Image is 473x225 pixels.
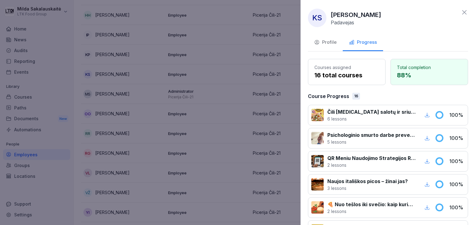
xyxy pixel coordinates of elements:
[352,93,360,100] div: 16
[327,162,416,168] p: 2 lessons
[308,92,349,100] p: Course Progress
[327,208,416,215] p: 2 lessons
[327,108,416,116] p: Čili [MEDICAL_DATA] salotų ir sriubų kategorijų testas
[343,35,383,51] button: Progress
[449,181,465,188] p: 100 %
[449,134,465,142] p: 100 %
[327,131,416,139] p: Psichologinio smurto darbe prevencijos mokymai
[349,39,377,46] div: Progress
[397,71,462,80] p: 88 %
[314,71,379,80] p: 16 total courses
[314,64,379,71] p: Courses assigned
[327,185,408,191] p: 3 lessons
[449,157,465,165] p: 100 %
[327,154,416,162] p: QR Meniu Naudojimo Strategijos Restoranuose
[327,139,416,145] p: 5 lessons
[308,9,326,27] div: KS
[308,35,343,51] button: Profile
[449,204,465,211] p: 100 %
[327,201,416,208] p: 🍕 Nuo tešlos iki svečio: kaip kuriame tobulą picą kasdien
[331,19,354,26] p: Padavejas
[327,178,408,185] p: Naujos itališkos picos – žinai jas?
[397,64,462,71] p: Total completion
[314,39,337,46] div: Profile
[331,10,381,19] p: [PERSON_NAME]
[327,116,416,122] p: 6 lessons
[449,111,465,119] p: 100 %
